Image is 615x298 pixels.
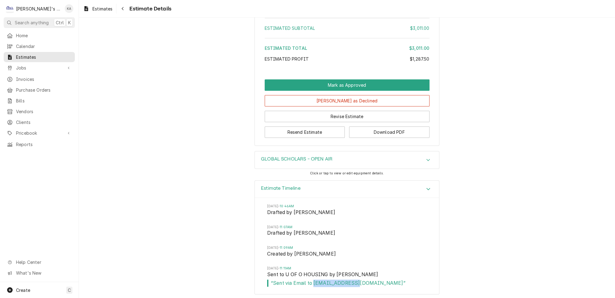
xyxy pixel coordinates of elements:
a: Purchase Orders [4,85,75,95]
button: Navigate back [118,4,128,14]
span: Reports [16,141,72,148]
div: C [6,4,14,13]
div: Estimate Timeline [255,180,439,295]
button: Accordion Details Expand Trigger [255,181,439,198]
div: Estimated Profit [265,56,430,62]
span: Purchase Orders [16,87,72,93]
div: Accordion Body [255,198,439,294]
span: Bills [16,97,72,104]
em: 10:46AM [280,204,294,208]
div: GLOBAL SCHOLARS - OPEN AIR [255,151,439,169]
h3: Estimate Timeline [261,185,301,191]
span: Estimate Details [128,5,171,13]
span: Ctrl [56,19,64,26]
em: 11:07AM [280,225,292,229]
span: Estimated Subtotal [265,26,315,31]
h3: GLOBAL SCHOLARS - OPEN AIR [261,156,332,162]
span: Event Message [267,280,427,287]
div: Button Group Row [265,91,430,106]
button: Accordion Details Expand Trigger [255,151,439,169]
div: Button Group Row [265,79,430,91]
span: Help Center [16,259,71,265]
a: Go to Jobs [4,63,75,73]
li: Event [267,204,427,224]
li: Event [267,245,427,266]
a: Go to What's New [4,268,75,278]
a: Calendar [4,41,75,51]
div: $3,011.00 [410,25,429,31]
div: $3,011.00 [409,45,429,51]
span: Clients [16,119,72,125]
span: Timestamp [267,204,427,209]
div: $1,287.50 [410,56,429,62]
span: Create [16,288,30,293]
em: 11:11AM [280,266,291,270]
span: Pricebook [16,130,63,136]
div: Korey Austin's Avatar [65,4,73,13]
span: Click or tap to view or edit equipment details. [310,171,384,175]
a: Home [4,30,75,41]
li: Event [267,225,427,245]
button: Resend Estimate [265,126,345,138]
div: Clay's Refrigeration's Avatar [6,4,14,13]
span: Estimated Total [265,46,307,51]
a: Estimates [81,4,115,14]
div: [PERSON_NAME]'s Refrigeration [16,6,61,12]
a: Go to Pricebook [4,128,75,138]
button: Revise Estimate [265,111,430,122]
span: Calendar [16,43,72,50]
span: Invoices [16,76,72,82]
span: Estimated Profit [265,56,309,62]
a: Reports [4,139,75,149]
div: Amount Summary [265,16,430,66]
div: Button Group Row [265,122,430,138]
button: Search anythingCtrlK [4,17,75,28]
span: Timestamp [267,266,427,271]
a: Vendors [4,106,75,117]
span: Event String [267,229,427,238]
span: C [68,287,71,293]
a: Bills [4,96,75,106]
span: Timestamp [267,245,427,250]
a: Invoices [4,74,75,84]
span: Jobs [16,65,63,71]
span: K [68,19,71,26]
div: KA [65,4,73,13]
span: Vendors [16,108,72,115]
button: Download PDF [349,126,430,138]
div: Button Group [265,79,430,138]
span: What's New [16,270,71,276]
button: Mark as Approved [265,79,430,91]
span: Estimates [16,54,72,60]
span: Timestamp [267,225,427,230]
span: Estimates [92,6,112,12]
em: 11:09AM [280,246,293,250]
a: Clients [4,117,75,127]
span: Home [16,32,72,39]
div: Accordion Header [255,181,439,198]
div: Estimated Subtotal [265,25,430,31]
li: Event [267,266,427,294]
div: Button Group Row [265,106,430,122]
button: [PERSON_NAME] as Declined [265,95,430,106]
span: Event String [267,271,427,280]
a: Go to Help Center [4,257,75,267]
span: Event String [267,250,427,259]
span: Search anything [15,19,49,26]
div: Estimated Total [265,45,430,51]
a: Estimates [4,52,75,62]
div: Accordion Header [255,151,439,169]
span: Event String [267,209,427,217]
